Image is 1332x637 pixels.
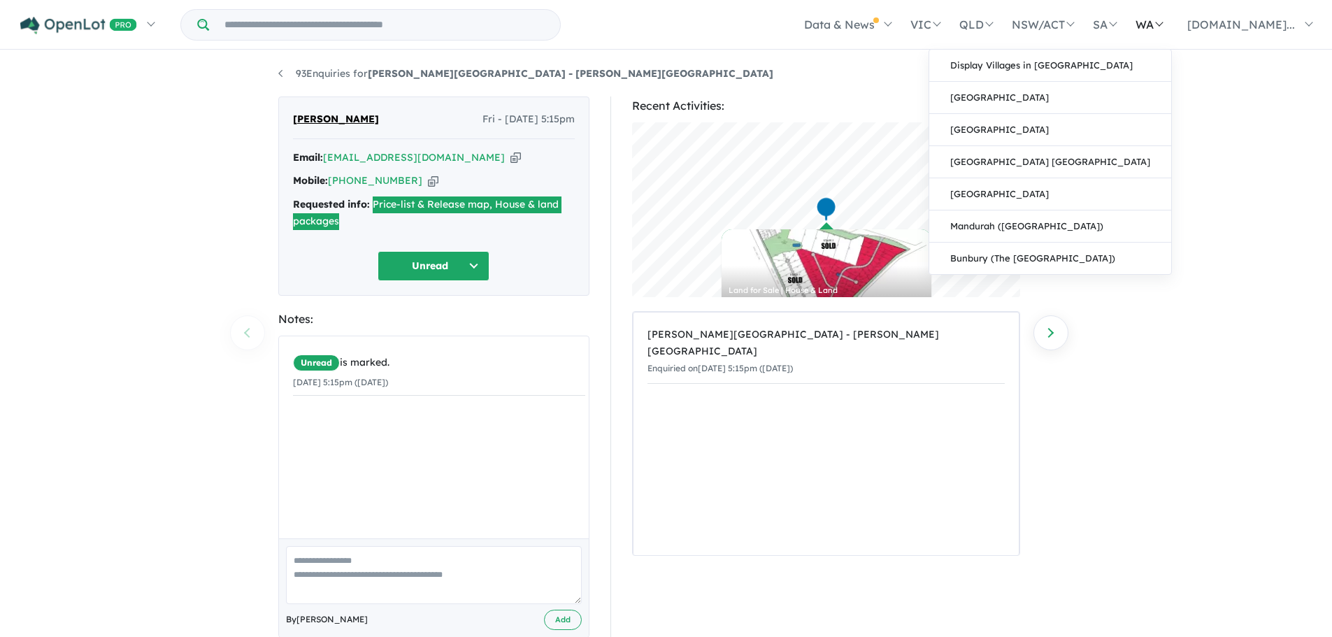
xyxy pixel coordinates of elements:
[368,67,773,80] strong: [PERSON_NAME][GEOGRAPHIC_DATA] - [PERSON_NAME][GEOGRAPHIC_DATA]
[328,174,422,187] a: [PHONE_NUMBER]
[482,111,575,128] span: Fri - [DATE] 5:15pm
[929,178,1171,210] a: [GEOGRAPHIC_DATA]
[323,151,505,164] a: [EMAIL_ADDRESS][DOMAIN_NAME]
[647,327,1005,360] div: [PERSON_NAME][GEOGRAPHIC_DATA] - [PERSON_NAME][GEOGRAPHIC_DATA]
[293,355,340,371] span: Unread
[278,67,773,80] a: 93Enquiries for[PERSON_NAME][GEOGRAPHIC_DATA] - [PERSON_NAME][GEOGRAPHIC_DATA]
[815,196,836,222] div: Map marker
[647,320,1005,384] a: [PERSON_NAME][GEOGRAPHIC_DATA] - [PERSON_NAME][GEOGRAPHIC_DATA]Enquiried on[DATE] 5:15pm ([DATE])
[378,251,489,281] button: Unread
[929,210,1171,243] a: Mandurah ([GEOGRAPHIC_DATA])
[293,111,379,128] span: [PERSON_NAME]
[293,355,585,371] div: is marked.
[286,613,368,627] span: By [PERSON_NAME]
[929,146,1171,178] a: [GEOGRAPHIC_DATA] [GEOGRAPHIC_DATA]
[278,66,1054,83] nav: breadcrumb
[428,173,438,188] button: Copy
[278,310,589,329] div: Notes:
[1187,17,1295,31] span: [DOMAIN_NAME]...
[293,196,575,230] div: Price-list & Release map, House & land packages
[293,198,370,210] strong: Requested info:
[632,96,1020,115] div: Recent Activities:
[647,363,793,373] small: Enquiried on [DATE] 5:15pm ([DATE])
[929,243,1171,274] a: Bunbury (The [GEOGRAPHIC_DATA])
[544,610,582,630] button: Add
[632,122,1020,297] canvas: Map
[293,377,388,387] small: [DATE] 5:15pm ([DATE])
[510,150,521,165] button: Copy
[929,114,1171,146] a: [GEOGRAPHIC_DATA]
[212,10,557,40] input: Try estate name, suburb, builder or developer
[293,151,323,164] strong: Email:
[929,82,1171,114] a: [GEOGRAPHIC_DATA]
[929,50,1171,82] a: Display Villages in [GEOGRAPHIC_DATA]
[293,174,328,187] strong: Mobile:
[20,17,137,34] img: Openlot PRO Logo White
